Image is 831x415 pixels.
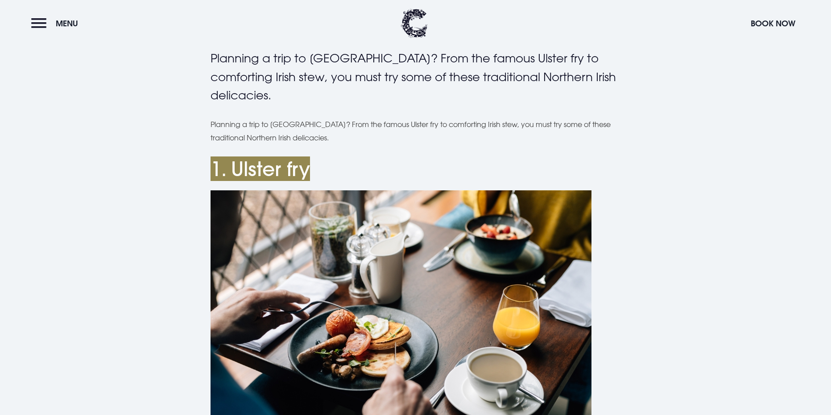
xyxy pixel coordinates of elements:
[746,14,800,33] button: Book Now
[211,118,621,145] p: Planning a trip to [GEOGRAPHIC_DATA]? From the famous Ulster fry to comforting Irish stew, you mu...
[211,157,621,181] h2: 1. Ulster fry
[31,14,83,33] button: Menu
[401,9,428,38] img: Clandeboye Lodge
[211,49,621,105] p: Planning a trip to [GEOGRAPHIC_DATA]? From the famous Ulster fry to comforting Irish stew, you mu...
[56,18,78,29] span: Menu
